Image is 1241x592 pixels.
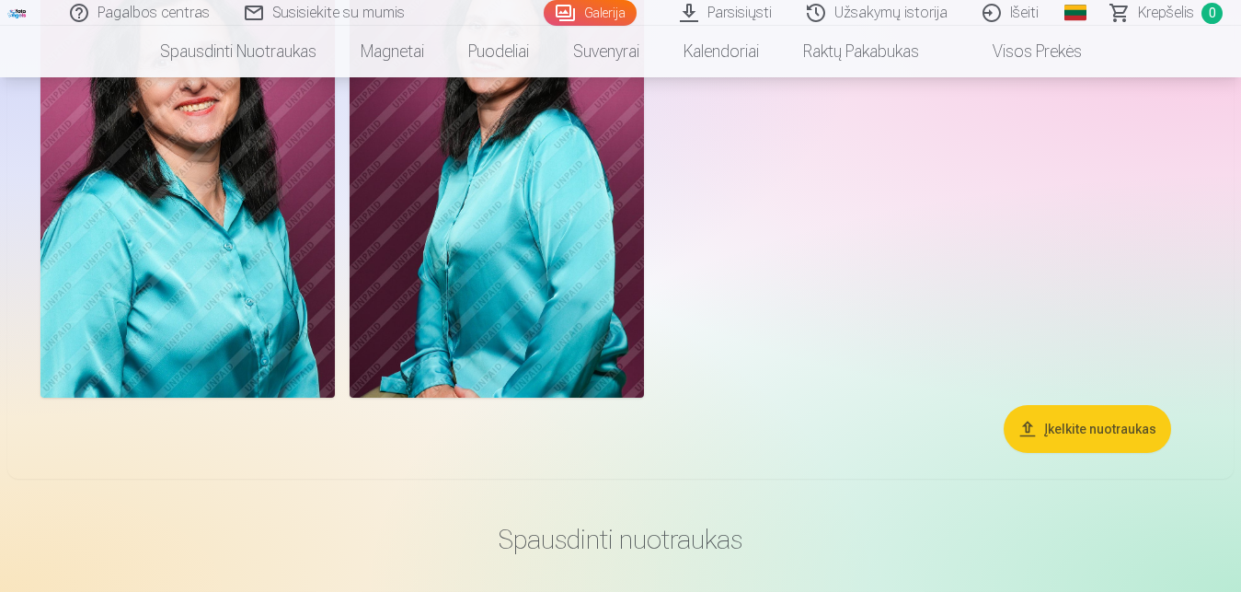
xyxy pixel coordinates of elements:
span: 0 [1201,3,1223,24]
span: Krepšelis [1138,2,1194,24]
a: Visos prekės [941,26,1104,77]
h3: Spausdinti nuotraukas [84,523,1158,556]
a: Puodeliai [446,26,551,77]
a: Kalendoriai [661,26,781,77]
a: Raktų pakabukas [781,26,941,77]
a: Magnetai [339,26,446,77]
a: Suvenyrai [551,26,661,77]
a: Spausdinti nuotraukas [138,26,339,77]
img: /fa2 [7,7,28,18]
button: Įkelkite nuotraukas [1004,405,1171,453]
